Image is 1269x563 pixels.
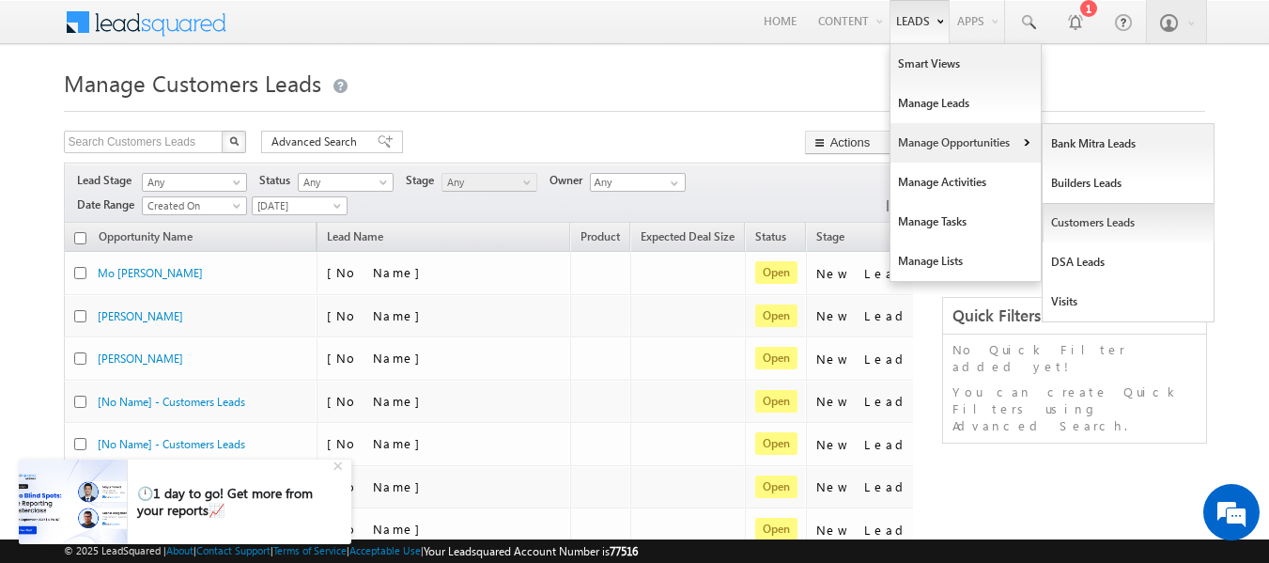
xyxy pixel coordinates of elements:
span: Status [259,172,298,189]
span: Manage Customers Leads [64,68,321,98]
a: Stage [807,227,854,251]
span: Lead Stage [77,172,139,189]
span: Open [755,476,797,498]
button: Actions [805,131,913,154]
span: Open [755,390,797,413]
span: Any [299,174,388,191]
a: [No Name] - Customers Leads [98,437,245,451]
a: Status [746,227,796,251]
span: Any [442,174,532,191]
a: Manage Activities [890,163,1041,202]
div: + [329,453,351,476]
span: 77516 [610,544,638,558]
a: Opportunity Name [89,227,202,251]
span: Advanced Search [271,133,363,150]
a: Manage Opportunities [890,123,1041,163]
span: [No Name] [327,393,429,409]
span: Open [755,432,797,455]
span: Open [755,518,797,540]
p: You can create Quick Filters using Advanced Search. [952,383,1198,434]
a: Manage Leads [890,84,1041,123]
input: Check all records [74,232,86,244]
a: Visits [1043,282,1215,321]
span: Stage [816,229,844,243]
a: Acceptable Use [349,544,421,556]
div: Quick Filters [943,298,1207,335]
a: Any [298,173,394,192]
span: Open [755,261,797,284]
span: Expected Deal Size [641,229,735,243]
a: Customers Leads [1043,203,1215,242]
a: Contact Support [196,544,271,556]
span: Your Leadsquared Account Number is [424,544,638,558]
span: Opportunity Name [99,229,193,243]
a: Smart Views [890,44,1041,84]
span: [No Name] [327,478,429,494]
a: Builders Leads [1043,164,1215,203]
span: Any [143,174,240,191]
span: [No Name] [327,350,429,366]
img: pictures [19,460,127,544]
a: [PERSON_NAME] [98,309,183,323]
div: New Lead [816,522,910,539]
a: Any [142,173,247,192]
a: [PERSON_NAME] [98,352,183,366]
div: New Lead [816,307,910,324]
a: Manage Tasks [890,202,1041,242]
a: Manage Lists [890,242,1041,281]
span: Owner [549,172,590,189]
span: Product [580,229,620,243]
div: New Lead [816,393,910,410]
span: [No Name] [327,521,429,537]
a: DSA Leads [1043,242,1215,282]
a: Expected Deal Size [631,227,744,251]
a: Terms of Service [273,544,347,556]
div: New Lead [816,436,910,453]
a: [No Name] - Customers Leads [98,395,245,409]
a: About [166,544,193,556]
span: [No Name] [327,435,429,451]
span: Open [755,347,797,369]
span: [No Name] [327,307,429,323]
span: Stage [406,172,441,189]
div: New Lead [816,351,910,368]
span: Date Range [77,196,142,213]
span: [No Name] [327,264,429,280]
span: © 2025 LeadSquared | | | | | [64,542,638,560]
span: Open [755,305,797,327]
a: Show All Items [660,174,684,193]
a: Created On [142,196,247,215]
img: Search [229,136,239,146]
div: 🕛1 day to go! Get more from your reports📈 [137,485,331,519]
a: Mo [PERSON_NAME] [98,266,203,280]
a: Any [441,173,537,192]
div: New Lead [816,478,910,495]
span: [DATE] [253,197,342,214]
div: New Lead [816,265,910,282]
p: No Quick Filter added yet! [952,341,1198,375]
a: Bank Mitra Leads [1043,124,1215,164]
a: [DATE] [252,196,348,215]
input: Type to Search [590,173,686,192]
span: Created On [143,197,240,214]
span: Lead Name [317,227,393,251]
